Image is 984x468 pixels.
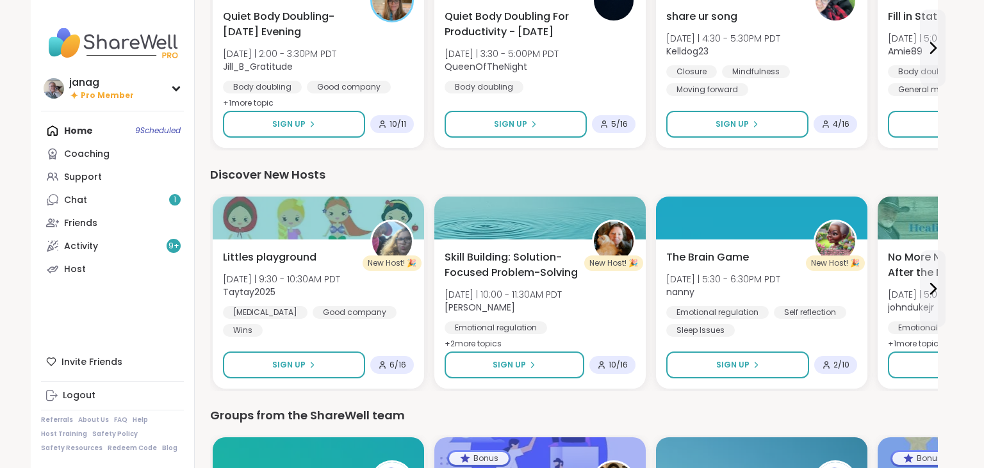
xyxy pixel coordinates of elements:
b: Taytay2025 [223,286,275,298]
a: About Us [78,416,109,424]
b: QueenOfTheNight [445,60,527,73]
a: FAQ [114,416,127,424]
span: 4 / 16 [833,119,849,129]
a: Referrals [41,416,73,424]
div: Body doubling [888,65,967,78]
div: New Host! 🎉 [806,255,865,271]
span: Fill in Station 🚉 [888,9,969,24]
span: Sign Up [494,118,527,130]
div: Emotional regulation [445,321,547,334]
button: Sign Up [223,351,365,378]
b: Kelldog23 [666,45,709,58]
b: [PERSON_NAME] [445,301,515,314]
a: Friends [41,211,184,234]
span: The Brain Game [666,250,749,265]
img: LuAnn [594,222,634,261]
a: Activity9+ [41,234,184,257]
img: ShareWell Nav Logo [41,20,184,65]
div: Mindfulness [722,65,790,78]
b: Amie89 [888,45,922,58]
span: Sign Up [272,118,306,130]
span: [DATE] | 2:00 - 3:30PM PDT [223,47,336,60]
div: Emotional regulation [666,306,769,319]
a: Host [41,257,184,280]
span: Sign Up [493,359,526,371]
span: Sign Up [716,359,750,371]
div: Wins [223,324,263,337]
div: New Host! 🎉 [363,255,422,271]
span: share ur song [666,9,737,24]
span: [DATE] | 5:30 - 6:30PM PDT [666,273,780,286]
span: Sign Up [272,359,306,371]
span: 5 / 16 [611,119,628,129]
div: Moving forward [666,83,748,96]
button: Sign Up [445,111,587,138]
a: Safety Policy [92,430,138,439]
span: Pro Member [81,90,134,101]
span: [DATE] | 10:00 - 11:30AM PDT [445,288,562,301]
a: Support [41,165,184,188]
b: johndukejr [888,301,934,314]
span: Quiet Body Doubling- [DATE] Evening [223,9,356,40]
span: Sign Up [938,118,971,130]
div: Body doubling [445,81,523,93]
button: Sign Up [666,111,808,138]
span: [DATE] | 4:30 - 5:30PM PDT [666,32,780,45]
img: Taytay2025 [372,222,412,261]
a: Help [133,416,148,424]
a: Coaching [41,142,184,165]
img: janag [44,78,64,99]
div: Invite Friends [41,350,184,373]
img: nanny [816,222,855,261]
span: [DATE] | 3:30 - 5:00PM PDT [445,47,559,60]
span: 1 [174,195,176,206]
div: Self reflection [774,306,846,319]
div: Closure [666,65,717,78]
span: Sign Up [716,118,749,130]
div: janag [69,76,134,90]
a: Redeem Code [108,444,157,453]
div: Groups from the ShareWell team [210,407,938,424]
div: Good company [313,306,397,319]
div: Logout [63,389,95,402]
a: Blog [162,444,177,453]
div: Emotional abuse [888,321,975,334]
span: 9 + [168,241,179,252]
div: Support [64,171,102,184]
div: Activity [64,240,98,253]
button: Sign Up [445,351,584,378]
div: Discover New Hosts [210,166,938,184]
span: Littles playground [223,250,316,265]
span: 10 / 16 [609,360,628,370]
div: Bonus [449,452,509,465]
span: [DATE] | 9:30 - 10:30AM PDT [223,273,340,286]
span: 2 / 10 [833,360,849,370]
div: [MEDICAL_DATA] [223,306,307,319]
div: Coaching [64,148,110,161]
span: 10 / 11 [389,119,406,129]
div: Sleep Issues [666,324,735,337]
a: Chat1 [41,188,184,211]
a: Safety Resources [41,444,102,453]
b: Jill_B_Gratitude [223,60,293,73]
div: Good company [307,81,391,93]
div: New Host! 🎉 [584,255,643,271]
span: Skill Building: Solution-Focused Problem-Solving [445,250,578,280]
div: Host [64,263,86,276]
div: Chat [64,194,87,207]
button: Sign Up [666,351,809,378]
span: 6 / 16 [389,360,406,370]
b: nanny [666,286,694,298]
div: Friends [64,217,97,230]
a: Logout [41,384,184,407]
a: Host Training [41,430,87,439]
button: Sign Up [223,111,365,138]
div: Bonus [892,452,952,465]
span: Quiet Body Doubling For Productivity - [DATE] [445,9,578,40]
div: Body doubling [223,81,302,93]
